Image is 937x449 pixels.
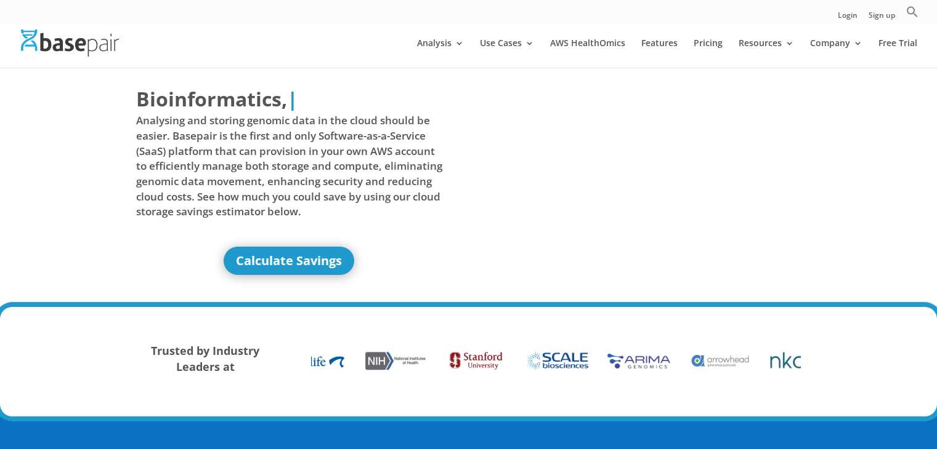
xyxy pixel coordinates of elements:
a: Sign up [869,12,895,25]
span: Analysing and storing genomic data in the cloud should be easier. Basepair is the first and only ... [136,113,443,219]
a: Pricing [694,39,723,68]
a: Use Cases [480,39,534,68]
a: Search Icon Link [906,6,919,25]
span: Bioinformatics, [136,85,287,113]
a: AWS HealthOmics [550,39,625,68]
img: Basepair [21,30,119,56]
strong: Trusted by Industry Leaders at [151,343,259,374]
a: Login [838,12,858,25]
svg: Search [906,6,919,18]
a: Features [641,39,678,68]
iframe: Basepair - NGS Analysis Simplified [478,85,785,257]
a: Free Trial [878,39,917,68]
a: Resources [739,39,794,68]
a: Calculate Savings [224,247,354,275]
a: Company [810,39,862,68]
span: | [287,85,298,112]
a: Analysis [417,39,464,68]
